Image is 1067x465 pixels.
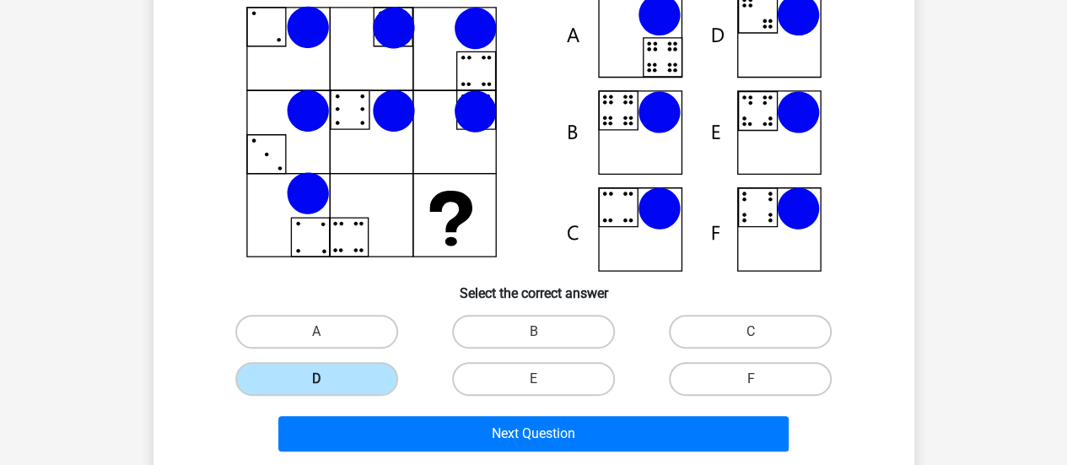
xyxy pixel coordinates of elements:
[669,362,832,396] label: F
[181,272,887,301] h6: Select the correct answer
[278,416,789,451] button: Next Question
[235,315,398,349] label: A
[452,315,615,349] label: B
[235,362,398,396] label: D
[452,362,615,396] label: E
[669,315,832,349] label: C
